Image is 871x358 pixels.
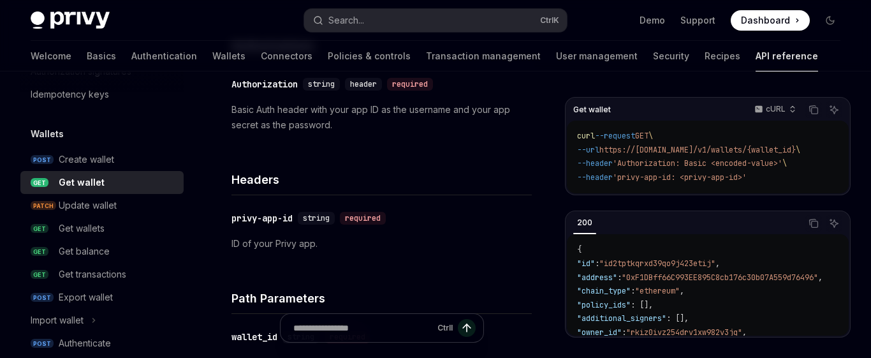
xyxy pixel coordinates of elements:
[666,313,689,324] span: : [],
[20,286,184,309] a: POSTExport wallet
[805,215,822,232] button: Copy the contents from the code block
[577,327,622,338] span: "owner_id"
[59,175,105,190] div: Get wallet
[742,327,747,338] span: ,
[20,309,184,332] button: Toggle Import wallet section
[577,258,595,269] span: "id"
[293,314,432,342] input: Ask a question...
[595,131,635,141] span: --request
[31,247,48,257] span: GET
[826,215,842,232] button: Ask AI
[231,212,293,225] div: privy-app-id
[212,41,245,71] a: Wallets
[631,300,653,310] span: : [],
[340,212,386,225] div: required
[20,83,184,106] a: Idempotency keys
[328,41,411,71] a: Policies & controls
[31,270,48,280] span: GET
[577,272,617,283] span: "address"
[231,171,532,188] h4: Headers
[31,155,54,165] span: POST
[577,244,582,255] span: {
[387,78,433,91] div: required
[231,78,298,91] div: Authorization
[653,41,689,71] a: Security
[680,286,684,296] span: ,
[577,172,613,183] span: --header
[540,15,559,26] span: Ctrl K
[31,201,56,211] span: PATCH
[577,145,599,155] span: --url
[31,41,71,71] a: Welcome
[756,41,818,71] a: API reference
[31,11,110,29] img: dark logo
[631,286,635,296] span: :
[556,41,638,71] a: User management
[231,290,532,307] h4: Path Parameters
[577,158,613,168] span: --header
[31,313,84,328] div: Import wallet
[59,336,111,351] div: Authenticate
[635,131,648,141] span: GET
[820,10,840,31] button: Toggle dark mode
[20,171,184,194] a: GETGet wallet
[59,198,117,213] div: Update wallet
[577,313,666,324] span: "additional_signers"
[805,101,822,118] button: Copy the contents from the code block
[328,13,364,28] div: Search...
[577,300,631,310] span: "policy_ids"
[20,263,184,286] a: GETGet transactions
[617,272,622,283] span: :
[599,145,796,155] span: https://[DOMAIN_NAME]/v1/wallets/{wallet_id}
[731,10,810,31] a: Dashboard
[308,79,335,89] span: string
[635,286,680,296] span: "ethereum"
[705,41,740,71] a: Recipes
[573,105,611,115] span: Get wallet
[648,131,653,141] span: \
[826,101,842,118] button: Ask AI
[458,319,476,337] button: Send message
[59,152,114,167] div: Create wallet
[573,215,596,230] div: 200
[782,158,787,168] span: \
[766,104,786,114] p: cURL
[640,14,665,27] a: Demo
[31,178,48,188] span: GET
[20,332,184,355] a: POSTAuthenticate
[31,224,48,234] span: GET
[613,158,782,168] span: 'Authorization: Basic <encoded-value>'
[577,286,631,296] span: "chain_type"
[747,99,801,121] button: cURL
[626,327,742,338] span: "rkiz0ivz254drv1xw982v3jq"
[231,102,532,133] p: Basic Auth header with your app ID as the username and your app secret as the password.
[622,327,626,338] span: :
[796,145,800,155] span: \
[59,267,126,282] div: Get transactions
[304,9,567,32] button: Open search
[599,258,715,269] span: "id2tptkqrxd39qo9j423etij"
[715,258,720,269] span: ,
[20,148,184,171] a: POSTCreate wallet
[303,213,330,223] span: string
[741,14,790,27] span: Dashboard
[231,236,532,251] p: ID of your Privy app.
[613,172,747,183] span: 'privy-app-id: <privy-app-id>'
[31,339,54,348] span: POST
[426,41,541,71] a: Transaction management
[20,194,184,217] a: PATCHUpdate wallet
[59,290,113,305] div: Export wallet
[59,244,110,259] div: Get balance
[20,240,184,263] a: GETGet balance
[131,41,197,71] a: Authentication
[87,41,116,71] a: Basics
[59,221,105,236] div: Get wallets
[818,272,823,283] span: ,
[261,41,312,71] a: Connectors
[20,217,184,240] a: GETGet wallets
[31,87,109,102] div: Idempotency keys
[595,258,599,269] span: :
[350,79,377,89] span: header
[577,131,595,141] span: curl
[31,126,64,142] h5: Wallets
